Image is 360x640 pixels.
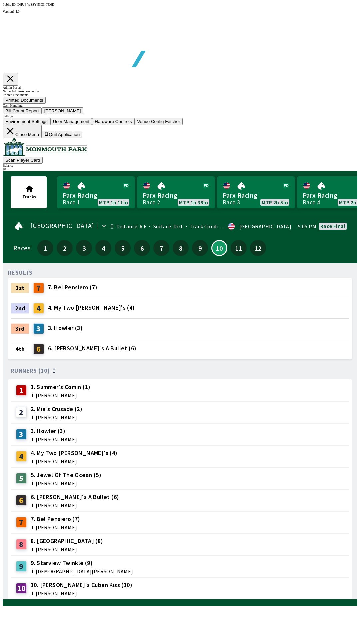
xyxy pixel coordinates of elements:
div: 7 [16,517,27,528]
span: J: [PERSON_NAME] [31,525,80,530]
button: Printed Documents [3,97,46,104]
span: J: [PERSON_NAME] [31,437,77,442]
div: Version 1.4.0 [3,10,357,13]
button: Scan Player Card [3,157,43,164]
button: Hardware Controls [92,118,134,125]
span: 3. Howler (3) [31,427,77,435]
span: 9. Starview Twinkle (9) [31,559,133,567]
div: Races [13,245,30,251]
span: MTP 2h 5m [262,200,288,205]
div: 5 [16,473,27,484]
span: Parx Racing [143,191,209,200]
span: 1. Summer's Comin (1) [31,383,90,391]
div: 4 [16,451,27,462]
span: Surface: Dirt [146,223,183,230]
div: Printed Documents [3,93,357,97]
div: 6 [33,344,44,354]
div: 9 [16,561,27,572]
span: Distance: 6 F [116,223,146,230]
div: 2nd [11,303,29,314]
span: 5. Jewel Of The Ocean (5) [31,471,101,479]
div: Admin Portal [3,86,357,89]
div: $ 0.00 [3,167,357,171]
span: 7. Bel Pensiero (7) [31,515,80,523]
div: 7 [33,283,44,293]
div: [GEOGRAPHIC_DATA] [239,224,291,229]
button: 6 [134,240,150,256]
button: 4 [95,240,111,256]
div: Race 1 [63,200,80,205]
div: 10 [16,583,27,594]
span: 2 [58,246,71,250]
div: 1st [11,283,29,293]
div: 3 [16,429,27,440]
span: [GEOGRAPHIC_DATA] [30,223,94,228]
div: 3rd [11,323,29,334]
span: 6. [PERSON_NAME]'s A Bullet (6) [48,344,136,353]
a: Parx RacingRace 3MTP 2h 5m [217,176,295,208]
div: Runners (10) [11,367,349,374]
span: 11 [232,246,245,250]
button: 8 [173,240,189,256]
span: J: [PERSON_NAME] [31,459,118,464]
button: Environment Settings [3,118,50,125]
span: DHU4-WSSY-53G3-TU6E [17,3,54,6]
img: venue logo [3,138,87,156]
span: J: [PERSON_NAME] [31,547,103,552]
div: 2 [16,407,27,418]
span: 8. [GEOGRAPHIC_DATA] (8) [31,537,103,545]
div: 0 [110,224,114,229]
div: 4th [11,344,29,354]
span: 1 [39,246,52,250]
span: 8 [174,246,187,250]
span: 10. [PERSON_NAME]'s Cuban Kiss (10) [31,581,132,589]
button: 9 [192,240,208,256]
button: 3 [76,240,92,256]
span: 3. Howler (3) [48,324,83,332]
a: Parx RacingRace 2MTP 1h 38m [137,176,215,208]
button: [PERSON_NAME] [42,107,84,114]
span: Track Condition: Firm [183,223,242,230]
span: 3 [78,246,90,250]
span: J: [PERSON_NAME] [31,503,119,508]
span: 12 [252,246,264,250]
button: User Management [50,118,92,125]
div: 8 [16,539,27,550]
span: 2. Mia's Crusade (2) [31,405,82,413]
span: 10 [214,246,225,250]
div: Race 4 [303,200,320,205]
div: Race 3 [223,200,240,205]
span: 6. [PERSON_NAME]'s A Bullet (6) [31,493,119,501]
span: 6 [136,246,148,250]
span: MTP 1h 11m [99,200,128,205]
button: 10 [211,240,227,256]
span: 5 [116,246,129,250]
button: Quit Application [42,131,82,138]
button: 2 [57,240,73,256]
button: 7 [153,240,169,256]
a: Parx RacingRace 1MTP 1h 11m [57,176,135,208]
div: Settings [3,114,357,118]
span: Parx Racing [63,191,129,200]
button: 12 [250,240,266,256]
div: 4 [33,303,44,314]
button: Close Menu [3,125,42,138]
span: J: [PERSON_NAME] [31,415,82,420]
span: 7 [155,246,168,250]
span: Runners (10) [11,368,50,373]
span: MTP 1h 38m [179,200,208,205]
span: J: [PERSON_NAME] [31,393,90,398]
div: Race 2 [143,200,160,205]
span: J: [PERSON_NAME] [31,591,132,596]
span: J: [DEMOGRAPHIC_DATA][PERSON_NAME] [31,569,133,574]
span: 4. My Two [PERSON_NAME]'s (4) [48,303,135,312]
button: 5 [115,240,131,256]
div: 6 [16,495,27,506]
span: 9 [194,246,206,250]
div: 1 [16,385,27,396]
span: Tracks [22,194,36,200]
div: Race final [320,223,345,229]
button: Tracks [11,176,47,208]
button: 11 [231,240,247,256]
span: J: [PERSON_NAME] [31,481,101,486]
